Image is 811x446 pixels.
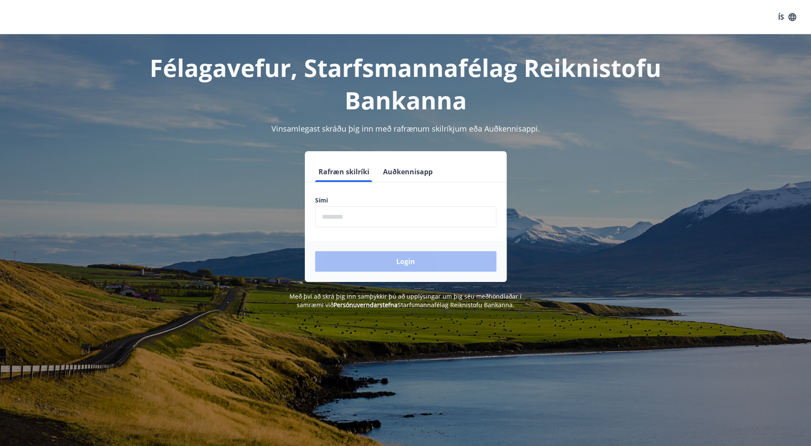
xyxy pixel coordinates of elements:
[289,292,522,309] span: Með því að skrá þig inn samþykkir þú að upplýsingar um þig séu meðhöndlaðar í samræmi við Starfsm...
[380,161,436,182] button: Auðkennisapp
[108,51,703,116] h1: Félagavefur, Starfsmannafélag Reiknistofu Bankanna
[315,196,496,205] label: Sími
[271,123,540,134] span: Vinsamlegast skráðu þig inn með rafrænum skilríkjum eða Auðkennisappi.
[773,9,801,25] button: ÍS
[315,161,373,182] button: Rafræn skilríki
[333,301,398,309] a: Persónuverndarstefna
